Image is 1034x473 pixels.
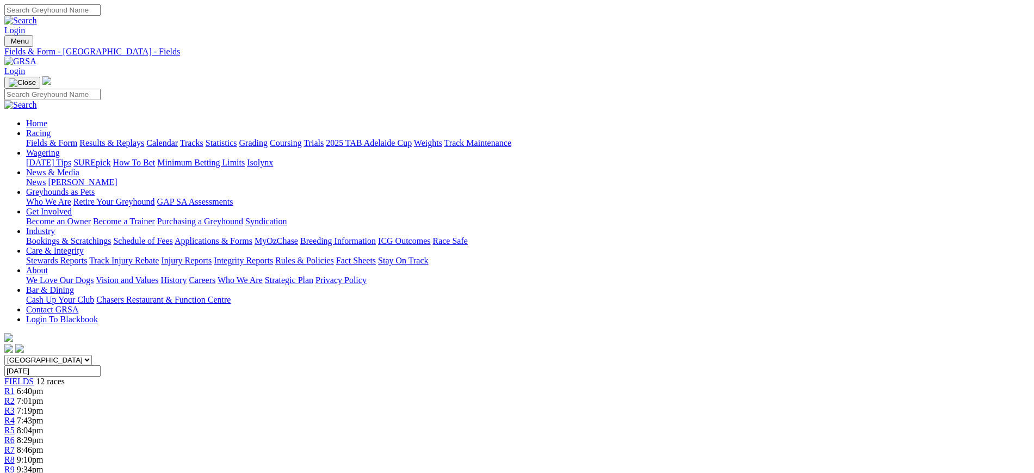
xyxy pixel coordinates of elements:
[4,365,101,377] input: Select date
[26,256,87,265] a: Stewards Reports
[444,138,511,148] a: Track Maintenance
[11,37,29,45] span: Menu
[146,138,178,148] a: Calendar
[378,256,428,265] a: Stay On Track
[189,275,215,285] a: Careers
[4,416,15,425] span: R4
[326,138,412,148] a: 2025 TAB Adelaide Cup
[26,285,74,294] a: Bar & Dining
[4,406,15,415] a: R3
[26,197,1030,207] div: Greyhounds as Pets
[270,138,302,148] a: Coursing
[26,138,1030,148] div: Racing
[15,344,24,353] img: twitter.svg
[26,148,60,157] a: Wagering
[26,197,71,206] a: Who We Are
[73,197,155,206] a: Retire Your Greyhound
[26,236,111,245] a: Bookings & Scratchings
[4,344,13,353] img: facebook.svg
[245,217,287,226] a: Syndication
[26,187,95,196] a: Greyhounds as Pets
[304,138,324,148] a: Trials
[26,295,1030,305] div: Bar & Dining
[26,177,46,187] a: News
[4,435,15,445] a: R6
[17,406,44,415] span: 7:19pm
[4,66,25,76] a: Login
[26,266,48,275] a: About
[26,138,77,148] a: Fields & Form
[157,197,233,206] a: GAP SA Assessments
[161,256,212,265] a: Injury Reports
[26,158,71,167] a: [DATE] Tips
[336,256,376,265] a: Fact Sheets
[4,77,40,89] button: Toggle navigation
[4,35,33,47] button: Toggle navigation
[26,168,79,177] a: News & Media
[93,217,155,226] a: Become a Trainer
[26,246,84,255] a: Care & Integrity
[26,217,91,226] a: Become an Owner
[17,386,44,396] span: 6:40pm
[4,47,1030,57] a: Fields & Form - [GEOGRAPHIC_DATA] - Fields
[17,396,44,406] span: 7:01pm
[4,57,36,66] img: GRSA
[160,275,187,285] a: History
[4,455,15,464] a: R8
[26,305,78,314] a: Contact GRSA
[300,236,376,245] a: Breeding Information
[414,138,442,148] a: Weights
[26,295,94,304] a: Cash Up Your Club
[218,275,263,285] a: Who We Are
[89,256,159,265] a: Track Injury Rebate
[432,236,467,245] a: Race Safe
[26,275,94,285] a: We Love Our Dogs
[4,386,15,396] a: R1
[26,177,1030,187] div: News & Media
[26,207,72,216] a: Get Involved
[42,76,51,85] img: logo-grsa-white.png
[239,138,268,148] a: Grading
[4,396,15,406] a: R2
[255,236,298,245] a: MyOzChase
[378,236,430,245] a: ICG Outcomes
[315,275,367,285] a: Privacy Policy
[79,138,144,148] a: Results & Replays
[26,256,1030,266] div: Care & Integrity
[26,128,51,138] a: Racing
[206,138,237,148] a: Statistics
[113,158,156,167] a: How To Bet
[4,377,34,386] a: FIELDS
[17,445,44,454] span: 8:46pm
[157,217,243,226] a: Purchasing a Greyhound
[4,89,101,100] input: Search
[113,236,172,245] a: Schedule of Fees
[17,455,44,464] span: 9:10pm
[4,4,101,16] input: Search
[17,416,44,425] span: 7:43pm
[26,158,1030,168] div: Wagering
[26,275,1030,285] div: About
[4,426,15,435] a: R5
[4,100,37,110] img: Search
[26,236,1030,246] div: Industry
[4,333,13,342] img: logo-grsa-white.png
[26,119,47,128] a: Home
[96,295,231,304] a: Chasers Restaurant & Function Centre
[265,275,313,285] a: Strategic Plan
[73,158,110,167] a: SUREpick
[9,78,36,87] img: Close
[175,236,252,245] a: Applications & Forms
[36,377,65,386] span: 12 races
[247,158,273,167] a: Isolynx
[157,158,245,167] a: Minimum Betting Limits
[17,435,44,445] span: 8:29pm
[26,217,1030,226] div: Get Involved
